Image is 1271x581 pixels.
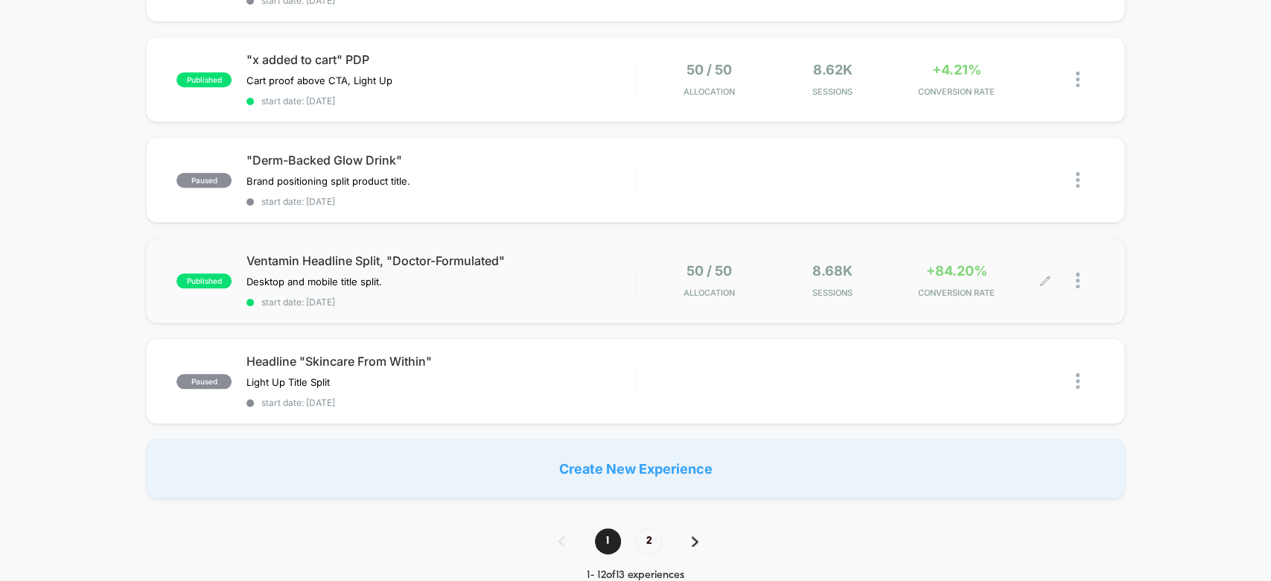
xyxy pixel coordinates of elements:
span: start date: [DATE] [246,296,634,308]
span: Cart proof above CTA, Light Up [246,74,392,86]
img: close [1076,172,1080,188]
span: published [176,72,232,87]
span: Sessions [774,86,891,97]
span: CONVERSION RATE [898,86,1014,97]
span: Light Up Title Split [246,376,330,388]
span: paused [176,374,232,389]
span: published [176,273,232,288]
span: 8.62k [813,62,853,77]
span: 50 / 50 [687,263,732,279]
span: "x added to cart" PDP [246,52,634,67]
span: "Derm-Backed Glow Drink" [246,153,634,168]
span: Headline "Skincare From Within" [246,354,634,369]
span: +4.21% [931,62,981,77]
span: +84.20% [926,263,987,279]
span: start date: [DATE] [246,397,634,408]
span: Allocation [684,288,735,298]
span: Ventamin Headline Split, "Doctor-Formulated" [246,253,634,268]
span: Sessions [774,288,891,298]
span: Brand positioning split product title. [246,175,410,187]
span: Desktop and mobile title split. [246,276,382,288]
img: pagination forward [692,536,698,547]
span: Allocation [684,86,735,97]
span: 50 / 50 [687,62,732,77]
img: close [1076,72,1080,87]
span: 1 [595,528,621,554]
span: start date: [DATE] [246,196,634,207]
span: 2 [636,528,662,554]
span: 8.68k [812,263,853,279]
img: close [1076,373,1080,389]
img: close [1076,273,1080,288]
span: CONVERSION RATE [898,288,1014,298]
div: Create New Experience [146,439,1124,498]
span: start date: [DATE] [246,95,634,107]
span: paused [176,173,232,188]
